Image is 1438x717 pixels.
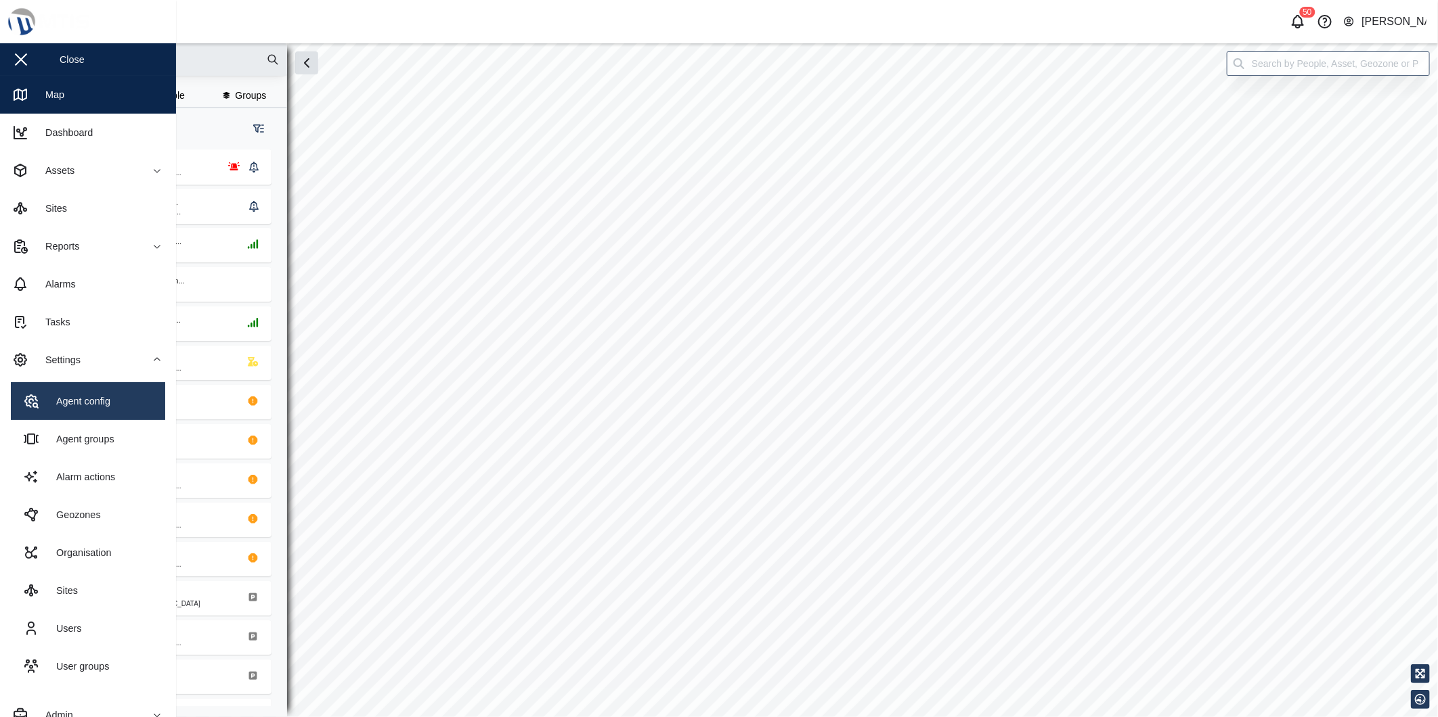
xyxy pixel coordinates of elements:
[11,572,165,609] a: Sites
[35,125,93,140] div: Dashboard
[11,534,165,572] a: Organisation
[43,43,1438,717] canvas: Map
[11,382,165,420] a: Agent config
[7,7,183,37] img: Main Logo
[11,496,165,534] a: Geozones
[11,420,165,458] a: Agent groups
[1361,14,1426,30] div: [PERSON_NAME]
[11,647,165,685] a: User groups
[35,352,81,367] div: Settings
[46,621,82,636] div: Users
[1299,7,1315,18] div: 50
[235,91,266,100] span: Groups
[46,432,114,446] div: Agent groups
[35,315,70,329] div: Tasks
[35,239,79,254] div: Reports
[46,394,110,409] div: Agent config
[11,609,165,647] a: Users
[46,545,112,560] div: Organisation
[35,163,74,178] div: Assets
[60,52,85,67] div: Close
[155,91,185,100] span: People
[46,583,78,598] div: Sites
[46,659,109,674] div: User groups
[11,458,165,496] a: Alarm actions
[46,507,101,522] div: Geozones
[35,277,76,292] div: Alarms
[46,469,115,484] div: Alarm actions
[1343,12,1427,31] button: [PERSON_NAME]
[35,201,67,216] div: Sites
[35,87,64,102] div: Map
[1227,51,1430,76] input: Search by People, Asset, Geozone or Place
